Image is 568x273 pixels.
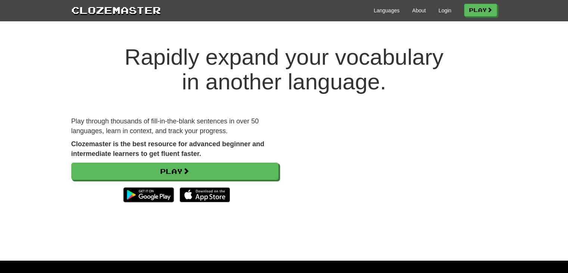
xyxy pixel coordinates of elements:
p: Play through thousands of fill-in-the-blank sentences in over 50 languages, learn in context, and... [71,117,279,136]
a: Play [71,163,279,180]
img: Get it on Google Play [120,184,177,206]
strong: Clozemaster is the best resource for advanced beginner and intermediate learners to get fluent fa... [71,140,264,157]
a: Languages [374,7,400,14]
a: About [412,7,426,14]
a: Play [464,4,497,16]
img: Download_on_the_App_Store_Badge_US-UK_135x40-25178aeef6eb6b83b96f5f2d004eda3bffbb37122de64afbaef7... [180,187,230,202]
a: Clozemaster [71,3,161,17]
a: Login [438,7,451,14]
